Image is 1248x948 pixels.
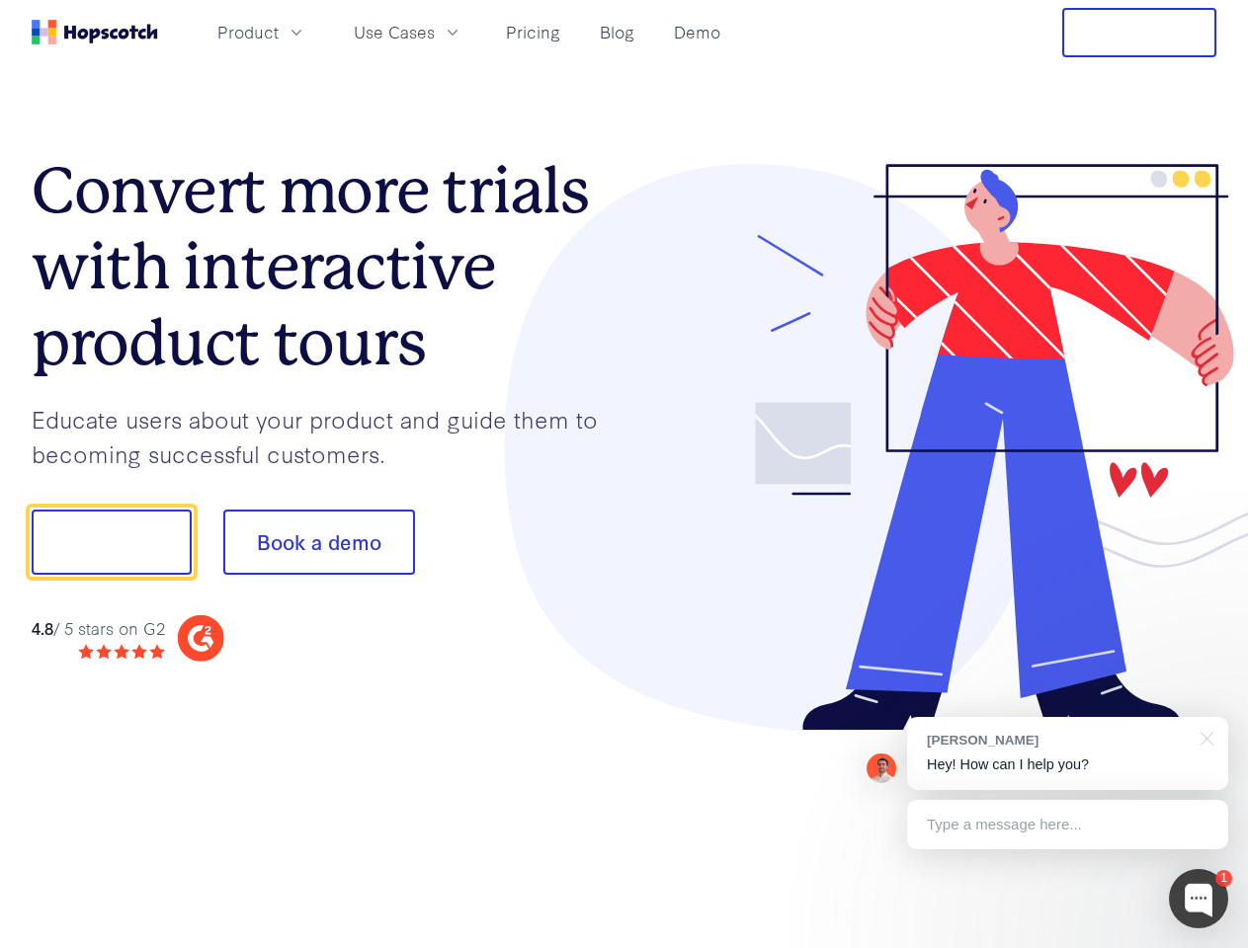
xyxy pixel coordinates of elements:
p: Educate users about your product and guide them to becoming successful customers. [32,402,624,470]
strong: 4.8 [32,616,53,639]
div: Type a message here... [907,800,1228,849]
h1: Convert more trials with interactive product tours [32,153,624,380]
button: Show me! [32,510,192,575]
p: Hey! How can I help you? [927,754,1208,775]
a: Demo [666,16,728,48]
a: Home [32,20,158,44]
div: / 5 stars on G2 [32,616,165,641]
button: Product [206,16,318,48]
span: Use Cases [354,20,435,44]
div: 1 [1215,870,1232,887]
a: Blog [592,16,642,48]
div: [PERSON_NAME] [927,731,1189,750]
button: Book a demo [223,510,415,575]
a: Pricing [498,16,568,48]
button: Use Cases [342,16,474,48]
img: Mark Spera [867,753,896,783]
span: Product [217,20,279,44]
button: Free Trial [1062,8,1216,57]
